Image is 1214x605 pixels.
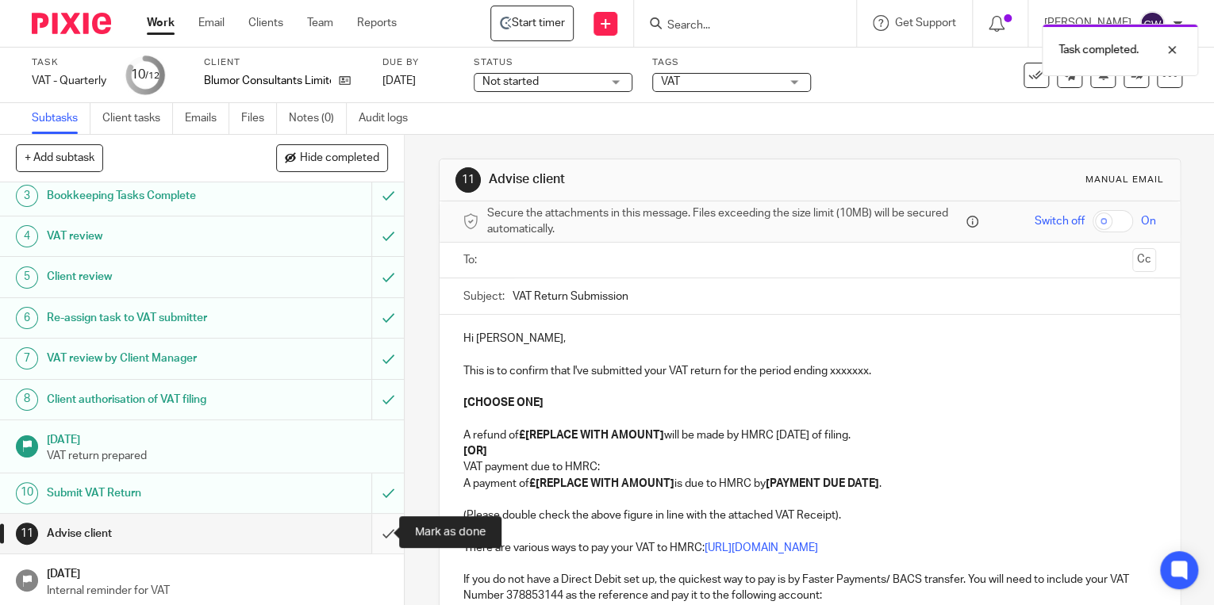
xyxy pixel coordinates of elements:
[198,15,225,31] a: Email
[16,482,38,504] div: 10
[276,144,388,171] button: Hide completed
[1085,174,1164,186] div: Manual email
[463,397,544,408] strong: [CHOOSE ONE]
[463,540,1156,556] p: There are various ways to pay your VAT to HMRC:
[47,306,253,330] h1: Re-assign task to VAT submitter
[16,266,38,289] div: 5
[47,583,388,599] p: Internal reminder for VAT
[32,56,106,69] label: Task
[1058,42,1139,58] p: Task completed.
[359,103,420,134] a: Audit logs
[487,205,963,238] span: Secure the attachments in this message. Files exceeding the size limit (10MB) will be secured aut...
[47,347,253,370] h1: VAT review by Client Manager
[204,56,363,69] label: Client
[47,388,253,412] h1: Client authorisation of VAT filing
[490,6,574,41] a: Blumor Consultants Limited - VAT - Quarterly
[32,13,111,34] img: Pixie
[529,478,674,489] strong: £[REPLACE WITH AMOUNT]
[16,225,38,247] div: 4
[482,76,539,87] span: Not started
[300,152,379,165] span: Hide completed
[766,478,879,489] strong: [PAYMENT DUE DATE]
[1139,11,1165,36] img: svg%3E
[32,103,90,134] a: Subtasks
[185,103,229,134] a: Emails
[204,73,331,89] p: Blumor Consultants Limited
[463,459,1156,475] p: VAT payment due to HMRC:
[47,428,388,448] h1: [DATE]
[474,56,632,69] label: Status
[512,15,565,31] span: Start timer
[47,224,253,248] h1: VAT review
[47,481,253,505] h1: Submit VAT Return
[1141,213,1156,229] span: On
[463,252,481,268] label: To:
[463,331,1156,347] p: Hi [PERSON_NAME],
[463,572,1156,604] p: If you do not have a Direct Debit set up, the quickest way to pay is by Faster Payments/ BACS tra...
[1132,248,1156,272] button: Cc
[382,56,454,69] label: Due by
[463,476,1156,492] p: A payment of is due to HMRC by .
[47,562,388,582] h1: [DATE]
[463,446,487,457] strong: [OR]
[519,430,664,441] strong: £[REPLACE WITH AMOUNT]
[131,66,159,84] div: 10
[661,76,680,87] span: VAT
[248,15,283,31] a: Clients
[16,307,38,329] div: 6
[489,171,843,188] h1: Advise client
[289,103,347,134] a: Notes (0)
[463,363,1156,379] p: This is to confirm that I've submitted your VAT return for the period ending xxxxxxx.
[47,184,253,208] h1: Bookkeeping Tasks Complete
[1035,213,1085,229] span: Switch off
[463,289,505,304] label: Subject:
[102,103,173,134] a: Client tasks
[382,75,416,86] span: [DATE]
[357,15,397,31] a: Reports
[145,71,159,80] small: /12
[705,542,818,553] a: [URL][DOMAIN_NAME]
[16,523,38,545] div: 11
[47,265,253,289] h1: Client review
[16,144,103,171] button: + Add subtask
[147,15,175,31] a: Work
[16,389,38,411] div: 8
[47,522,253,546] h1: Advise client
[32,73,106,89] div: VAT - Quarterly
[16,185,38,207] div: 3
[463,507,1156,523] p: (Please double check the above figure in line with the attached VAT Receipt).
[463,427,1156,443] p: A refund of will be made by HMRC [DATE] of filing.
[241,103,277,134] a: Files
[455,167,481,193] div: 11
[16,347,38,370] div: 7
[47,448,388,464] p: VAT return prepared
[307,15,333,31] a: Team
